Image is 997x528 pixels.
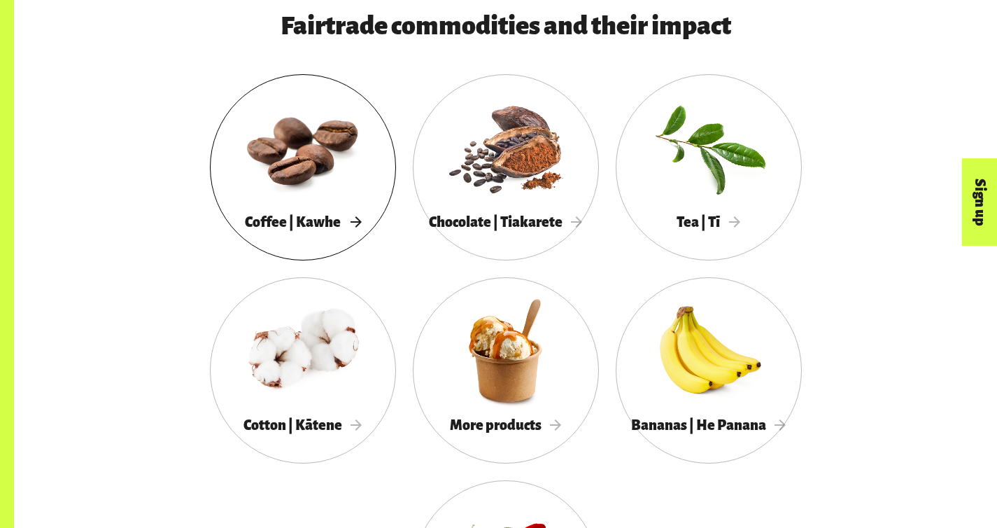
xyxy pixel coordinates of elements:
a: Bananas | He Panana [616,277,802,464]
span: Chocolate | Tiakarete [429,214,583,230]
span: More products [450,417,562,433]
a: More products [413,277,599,464]
span: Bananas | He Panana [631,417,786,433]
h3: Fairtrade commodities and their impact [182,13,830,41]
a: Cotton | Kātene [210,277,396,464]
a: Coffee | Kawhe [210,74,396,260]
a: Chocolate | Tiakarete [413,74,599,260]
span: Cotton | Kātene [243,417,362,433]
a: Tea | Tī [616,74,802,260]
span: Tea | Tī [677,214,740,230]
span: Coffee | Kawhe [245,214,361,230]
